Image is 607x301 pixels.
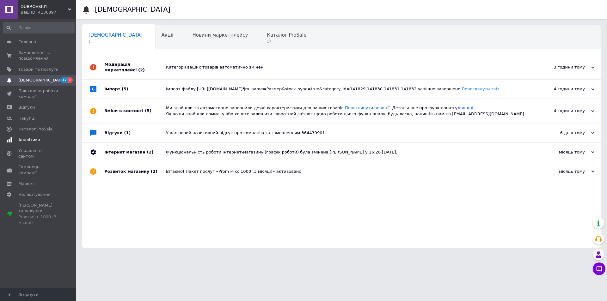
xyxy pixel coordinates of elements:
[18,164,58,176] span: Гаманець компанії
[166,86,531,92] div: Імпорт файлу [URL][DOMAIN_NAME]¶m_name=Размер&stock_sync=true&category_id=141829,141830,141831,14...
[104,123,166,142] div: Відгуки
[166,64,531,70] div: Категорії ваших товарів автоматично змінені
[138,68,145,72] span: (2)
[18,192,51,197] span: Налаштування
[593,262,605,275] button: Чат з покупцем
[531,86,594,92] div: 4 години тому
[267,39,306,44] span: 17
[192,32,248,38] span: Новини маркетплейсу
[531,130,594,136] div: 6 днів тому
[166,169,531,174] div: Вітаємо! Пакет послуг «Prom мікс 1000 (3 місяці)» активовано
[68,77,73,83] span: 1
[531,149,594,155] div: місяць тому
[104,162,166,181] div: Розвиток магазину
[60,77,68,83] span: 17
[104,55,166,79] div: Модерація маркетплейсі
[89,32,143,38] span: [DEMOGRAPHIC_DATA]
[21,9,76,15] div: Ваш ID: 4136897
[122,87,128,91] span: (5)
[95,6,170,13] h1: [DEMOGRAPHIC_DATA]
[462,87,499,91] a: Переглянути звіт
[18,116,35,121] span: Покупці
[18,50,58,61] span: Замовлення та повідомлення
[531,108,594,114] div: 4 години тому
[104,99,166,123] div: Зміни в контенті
[18,137,40,143] span: Аналітика
[18,88,58,99] span: Показники роботи компанії
[89,39,143,44] span: 1
[147,150,153,154] span: (2)
[145,108,151,113] span: (5)
[18,105,35,110] span: Відгуки
[345,105,389,110] a: Переглянути позиції
[151,169,157,174] span: (2)
[18,148,58,159] span: Управління сайтом
[166,130,531,136] div: У вас новий позитивний відгук про компанію за замовленням 364430901.
[18,202,58,226] span: [PERSON_NAME] та рахунки
[18,77,65,83] span: [DEMOGRAPHIC_DATA]
[21,4,68,9] span: DUBROVSKIY
[104,143,166,162] div: Інтернет магазин
[3,22,75,33] input: Пошук
[18,126,52,132] span: Каталог ProSale
[124,130,131,135] span: (1)
[18,181,34,187] span: Маркет
[531,64,594,70] div: 3 години тому
[18,214,58,226] div: Prom мікс 1000 (3 місяці)
[104,80,166,99] div: Імпорт
[531,169,594,174] div: місяць тому
[166,105,531,117] div: Ми знайшли та автоматично заповнили деякі характеристики для ваших товарів. . Детальніше про функ...
[18,39,36,45] span: Головна
[457,105,473,110] a: довідці
[267,32,306,38] span: Каталог ProSale
[162,32,174,38] span: Акції
[166,149,531,155] div: Функціональність роботи інтернет-магазину (графік роботи) була змінена [PERSON_NAME] у 16:26 [DATE].
[18,67,58,72] span: Товари та послуги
